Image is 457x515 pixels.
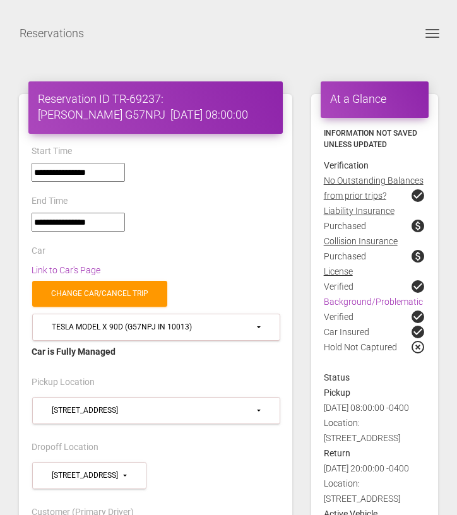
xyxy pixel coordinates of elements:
div: [STREET_ADDRESS] [52,405,255,416]
span: highlight_off [410,340,425,355]
strong: Verification [324,160,369,170]
div: Hold Not Captured [314,340,435,370]
a: Link to Car's Page [32,265,100,275]
a: Change car/cancel trip [32,281,167,307]
a: Reservations [20,18,84,49]
h4: Reservation ID TR-69237: [PERSON_NAME] G57NPJ [DATE] 08:00:00 [38,91,273,122]
label: Start Time [32,145,72,158]
label: End Time [32,195,68,208]
div: [STREET_ADDRESS] [52,470,121,481]
span: paid [410,218,425,234]
span: check_circle [410,309,425,324]
button: 50 White St (10013) [32,462,146,489]
label: Dropoff Location [32,441,98,454]
h4: At a Glance [330,91,419,107]
div: Verified [314,279,435,294]
div: Car is Fully Managed [32,344,280,359]
span: check_circle [410,279,425,294]
label: Car [32,245,45,257]
div: Car Insured [314,324,435,340]
u: License [324,266,353,276]
strong: Pickup [324,388,350,398]
button: 50 White St (10013) [32,397,280,424]
u: No Outstanding Balances from prior trips? [324,175,424,201]
div: Verified [314,309,435,324]
button: Toggle navigation [417,26,448,41]
strong: Status [324,372,350,382]
div: Tesla Model X 90D (G57NPJ in 10013) [52,322,255,333]
strong: Return [324,448,350,458]
label: Pickup Location [32,376,95,389]
span: check_circle [410,188,425,203]
a: Background/Problematic [324,297,423,307]
button: Tesla Model X 90D (G57NPJ in 10013) [32,314,280,341]
span: [DATE] 08:00:00 -0400 Location: [STREET_ADDRESS] [324,403,409,443]
span: paid [410,249,425,264]
span: check_circle [410,324,425,340]
div: Purchased [314,218,435,234]
u: Collision Insurance [324,236,398,246]
u: Liability Insurance [324,206,395,216]
div: Purchased [314,249,435,264]
h6: Information not saved unless updated [324,127,425,150]
span: [DATE] 20:00:00 -0400 Location: [STREET_ADDRESS] [324,463,409,504]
